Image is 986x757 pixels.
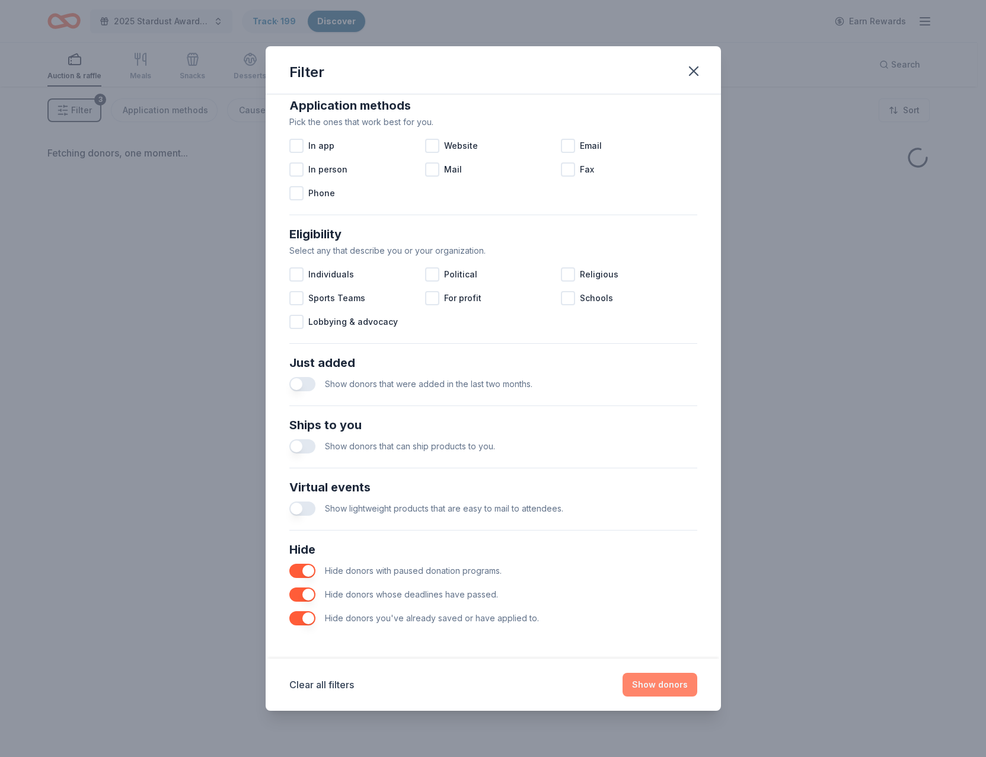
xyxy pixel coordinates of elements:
div: Ships to you [289,416,697,435]
button: Clear all filters [289,678,354,692]
div: Hide [289,540,697,559]
span: In person [308,162,347,177]
span: Mail [444,162,462,177]
span: In app [308,139,334,153]
span: Hide donors with paused donation programs. [325,566,502,576]
div: Application methods [289,96,697,115]
span: For profit [444,291,481,305]
div: Eligibility [289,225,697,244]
button: Show donors [623,673,697,697]
div: Filter [289,63,324,82]
div: Just added [289,353,697,372]
span: Lobbying & advocacy [308,315,398,329]
span: Phone [308,186,335,200]
div: Virtual events [289,478,697,497]
span: Show donors that can ship products to you. [325,441,495,451]
span: Show lightweight products that are easy to mail to attendees. [325,503,563,513]
span: Fax [580,162,594,177]
span: Individuals [308,267,354,282]
span: Sports Teams [308,291,365,305]
div: Pick the ones that work best for you. [289,115,697,129]
span: Email [580,139,602,153]
span: Political [444,267,477,282]
div: Select any that describe you or your organization. [289,244,697,258]
span: Schools [580,291,613,305]
span: Religious [580,267,618,282]
span: Hide donors whose deadlines have passed. [325,589,498,599]
span: Show donors that were added in the last two months. [325,379,532,389]
span: Website [444,139,478,153]
span: Hide donors you've already saved or have applied to. [325,613,539,623]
